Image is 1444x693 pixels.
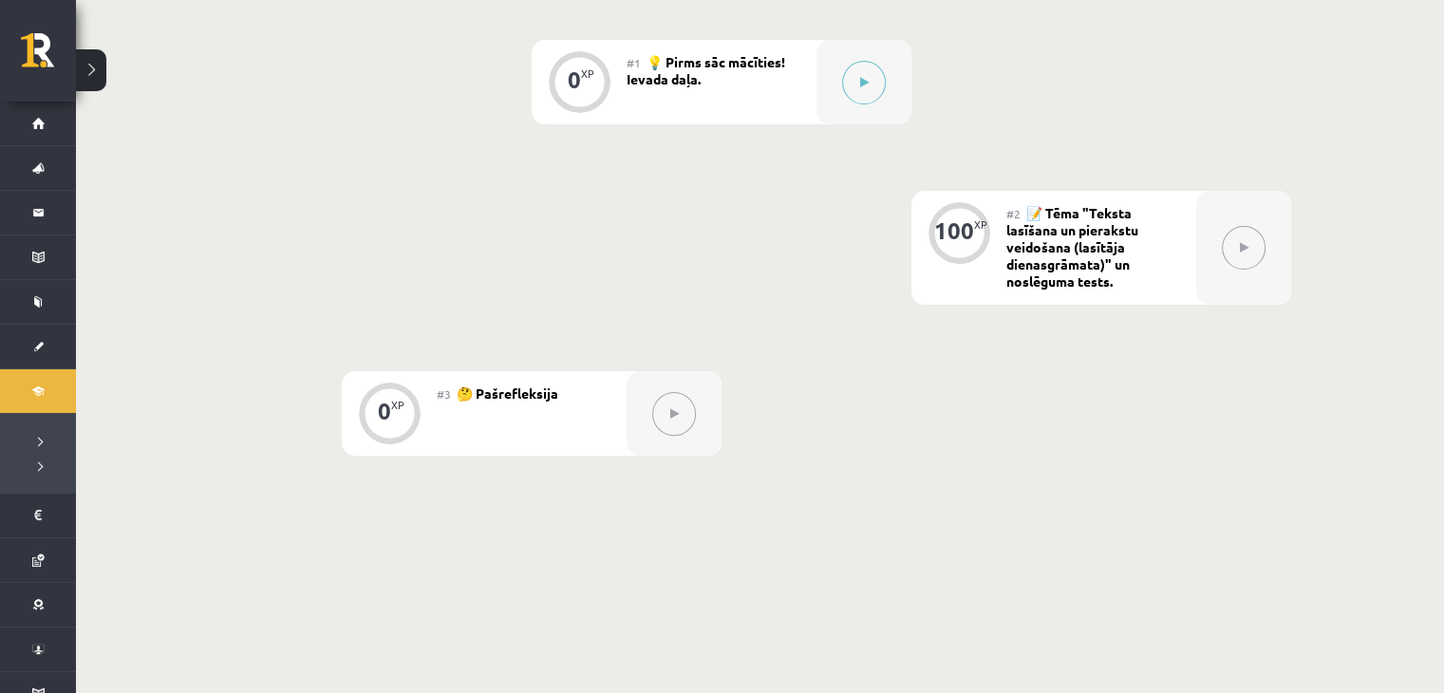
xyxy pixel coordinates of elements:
[1006,206,1021,221] span: #2
[568,71,581,88] div: 0
[1006,204,1138,290] span: 📝 Tēma "Teksta lasīšana un pierakstu veidošana (lasītāja dienasgrāmata)" un noslēguma tests.
[391,400,404,410] div: XP
[627,55,641,70] span: #1
[457,384,558,402] span: 🤔 Pašrefleksija
[627,53,785,87] span: 💡 Pirms sāc mācīties! Ievada daļa.
[21,33,76,81] a: Rīgas 1. Tālmācības vidusskola
[974,219,987,230] div: XP
[437,386,451,402] span: #3
[934,222,974,239] div: 100
[378,403,391,420] div: 0
[581,68,594,79] div: XP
